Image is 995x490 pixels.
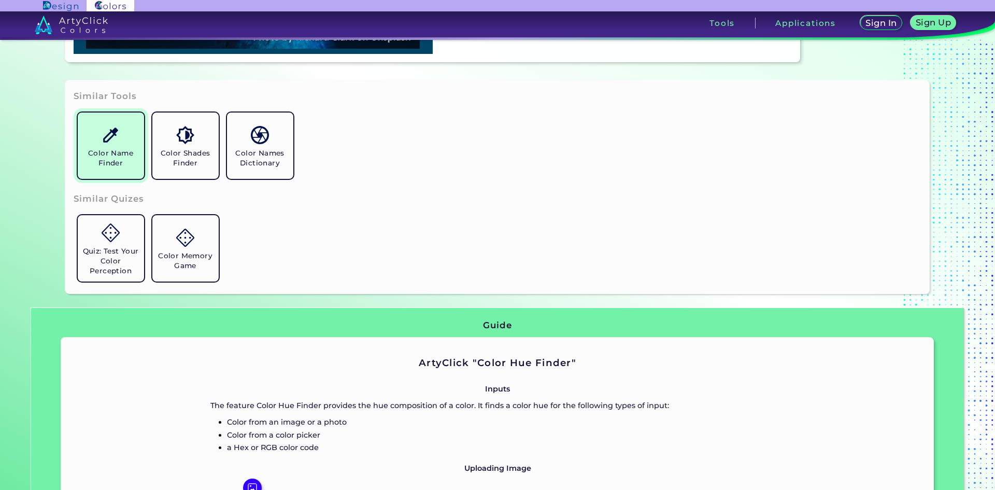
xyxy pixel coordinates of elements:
h3: Similar Tools [74,90,137,103]
a: Color Memory Game [148,211,223,286]
a: Sign Up [913,17,954,30]
img: icon_game.svg [102,223,120,242]
h3: Applications [775,19,836,27]
p: The feature Color Hue Finder provides the hue composition of a color. It finds a color hue for th... [210,399,785,412]
p: Color from a color picker [227,429,785,441]
img: ArtyClick Design logo [43,1,78,11]
h2: ArtyClick "Color Hue Finder" [210,356,785,370]
a: Quiz: Test Your Color Perception [74,211,148,286]
h5: Sign In [867,19,895,27]
p: Color from an image or a photo [227,416,785,428]
h5: Color Names Dictionary [231,148,289,168]
p: Uploading Image [210,462,785,474]
a: Color Names Dictionary [223,108,297,183]
img: icon_color_shades.svg [176,126,194,144]
img: icon_color_name_finder.svg [102,126,120,144]
img: icon_color_names_dictionary.svg [251,126,269,144]
p: Inputs [210,383,785,395]
h3: Similar Quizes [74,193,144,205]
p: a Hex or RGB color code [227,441,785,454]
h3: Guide [483,319,511,332]
img: icon_game.svg [176,229,194,247]
h5: Quiz: Test Your Color Perception [82,246,140,276]
a: Color Name Finder [74,108,148,183]
a: Color Shades Finder [148,108,223,183]
h5: Sign Up [917,19,949,26]
img: logo_artyclick_colors_white.svg [35,16,108,34]
h3: Tools [709,19,735,27]
h5: Color Memory Game [157,251,215,271]
h5: Color Shades Finder [157,148,215,168]
h5: Color Name Finder [82,148,140,168]
a: Sign In [862,17,900,30]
